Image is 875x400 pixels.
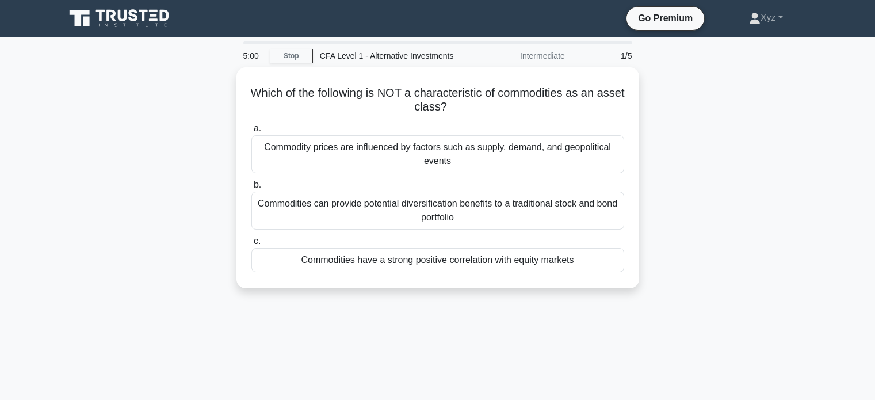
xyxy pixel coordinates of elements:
[471,44,572,67] div: Intermediate
[572,44,639,67] div: 1/5
[721,6,811,29] a: Xyz
[631,11,700,25] a: Go Premium
[236,44,270,67] div: 5:00
[313,44,471,67] div: CFA Level 1 - Alternative Investments
[251,135,624,173] div: Commodity prices are influenced by factors such as supply, demand, and geopolitical events
[250,86,625,115] h5: Which of the following is NOT a characteristic of commodities as an asset class?
[254,236,261,246] span: c.
[251,192,624,230] div: Commodities can provide potential diversification benefits to a traditional stock and bond portfolio
[270,49,313,63] a: Stop
[254,180,261,189] span: b.
[251,248,624,272] div: Commodities have a strong positive correlation with equity markets
[254,123,261,133] span: a.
